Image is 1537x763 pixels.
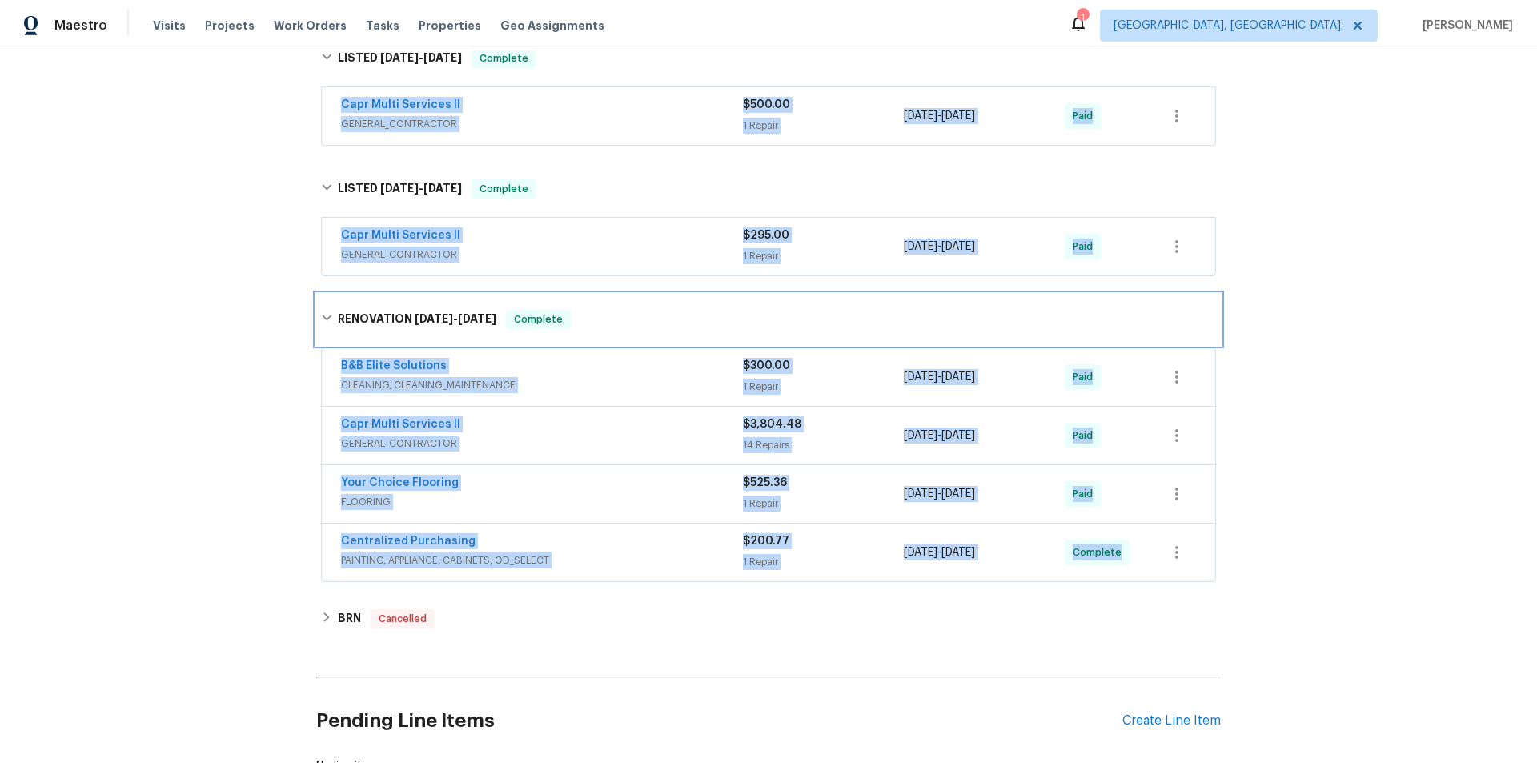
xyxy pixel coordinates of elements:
[941,547,975,558] span: [DATE]
[341,360,447,371] a: B&B Elite Solutions
[341,494,743,510] span: FLOORING
[941,241,975,252] span: [DATE]
[904,544,975,560] span: -
[458,313,496,324] span: [DATE]
[380,52,462,63] span: -
[380,52,419,63] span: [DATE]
[380,183,462,194] span: -
[904,239,975,255] span: -
[415,313,496,324] span: -
[380,183,419,194] span: [DATE]
[743,248,904,264] div: 1 Repair
[338,310,496,329] h6: RENOVATION
[366,20,399,31] span: Tasks
[743,379,904,395] div: 1 Repair
[941,110,975,122] span: [DATE]
[341,377,743,393] span: CLEANING, CLEANING_MAINTENANCE
[341,116,743,132] span: GENERAL_CONTRACTOR
[419,18,481,34] span: Properties
[473,181,535,197] span: Complete
[743,496,904,512] div: 1 Repair
[316,600,1221,638] div: BRN Cancelled
[904,108,975,124] span: -
[415,313,453,324] span: [DATE]
[153,18,186,34] span: Visits
[316,294,1221,345] div: RENOVATION [DATE]-[DATE]Complete
[743,536,789,547] span: $200.77
[743,360,790,371] span: $300.00
[1073,486,1099,502] span: Paid
[941,430,975,441] span: [DATE]
[1073,239,1099,255] span: Paid
[743,419,801,430] span: $3,804.48
[904,241,937,252] span: [DATE]
[904,547,937,558] span: [DATE]
[904,371,937,383] span: [DATE]
[743,230,789,241] span: $295.00
[316,163,1221,215] div: LISTED [DATE]-[DATE]Complete
[1073,108,1099,124] span: Paid
[1416,18,1513,34] span: [PERSON_NAME]
[743,99,790,110] span: $500.00
[372,611,433,627] span: Cancelled
[743,477,787,488] span: $525.36
[904,369,975,385] span: -
[500,18,604,34] span: Geo Assignments
[1073,544,1128,560] span: Complete
[205,18,255,34] span: Projects
[743,554,904,570] div: 1 Repair
[904,110,937,122] span: [DATE]
[743,118,904,134] div: 1 Repair
[941,488,975,500] span: [DATE]
[743,437,904,453] div: 14 Repairs
[341,552,743,568] span: PAINTING, APPLIANCE, CABINETS, OD_SELECT
[54,18,107,34] span: Maestro
[1073,428,1099,444] span: Paid
[341,477,459,488] a: Your Choice Flooring
[1114,18,1341,34] span: [GEOGRAPHIC_DATA], [GEOGRAPHIC_DATA]
[341,536,476,547] a: Centralized Purchasing
[904,430,937,441] span: [DATE]
[341,419,460,430] a: Capr Multi Services ll
[904,488,937,500] span: [DATE]
[508,311,569,327] span: Complete
[341,99,460,110] a: Capr Multi Services ll
[338,609,361,628] h6: BRN
[341,247,743,263] span: GENERAL_CONTRACTOR
[423,183,462,194] span: [DATE]
[274,18,347,34] span: Work Orders
[341,230,460,241] a: Capr Multi Services ll
[473,50,535,66] span: Complete
[1122,713,1221,729] div: Create Line Item
[904,486,975,502] span: -
[941,371,975,383] span: [DATE]
[338,49,462,68] h6: LISTED
[904,428,975,444] span: -
[341,436,743,452] span: GENERAL_CONTRACTOR
[316,33,1221,84] div: LISTED [DATE]-[DATE]Complete
[423,52,462,63] span: [DATE]
[1073,369,1099,385] span: Paid
[316,684,1122,758] h2: Pending Line Items
[1077,10,1088,26] div: 1
[338,179,462,199] h6: LISTED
